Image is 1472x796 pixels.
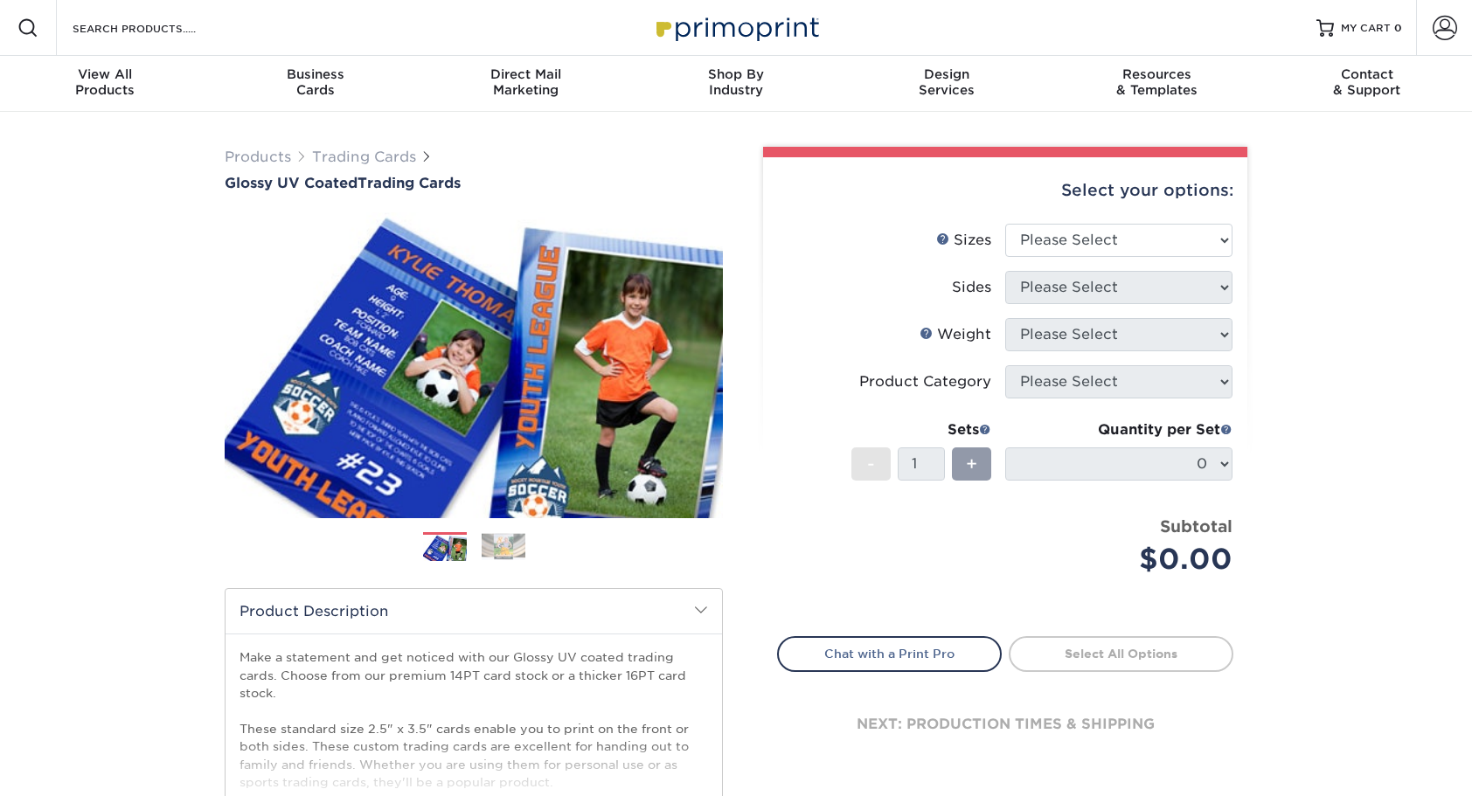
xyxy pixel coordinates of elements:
[920,324,991,345] div: Weight
[952,277,991,298] div: Sides
[211,56,421,112] a: BusinessCards
[936,230,991,251] div: Sizes
[777,636,1002,671] a: Chat with a Print Pro
[841,66,1052,82] span: Design
[423,533,467,564] img: Trading Cards 01
[966,451,977,477] span: +
[649,9,823,46] img: Primoprint
[1009,636,1233,671] a: Select All Options
[631,66,842,98] div: Industry
[1261,56,1472,112] a: Contact& Support
[1052,56,1262,112] a: Resources& Templates
[420,56,631,112] a: Direct MailMarketing
[225,149,291,165] a: Products
[777,672,1233,777] div: next: production times & shipping
[1052,66,1262,82] span: Resources
[211,66,421,98] div: Cards
[867,451,875,477] span: -
[777,157,1233,224] div: Select your options:
[482,533,525,560] img: Trading Cards 02
[1018,538,1232,580] div: $0.00
[226,589,722,633] h2: Product Description
[420,66,631,82] span: Direct Mail
[1160,516,1232,536] strong: Subtotal
[631,66,842,82] span: Shop By
[631,56,842,112] a: Shop ByIndustry
[851,419,991,440] div: Sets
[841,56,1052,112] a: DesignServices
[1261,66,1472,82] span: Contact
[841,66,1052,98] div: Services
[225,193,723,537] img: Glossy UV Coated 01
[71,17,241,38] input: SEARCH PRODUCTS.....
[1341,21,1391,36] span: MY CART
[225,175,723,191] a: Glossy UV CoatedTrading Cards
[211,66,421,82] span: Business
[1394,22,1402,34] span: 0
[1005,419,1232,440] div: Quantity per Set
[225,175,723,191] h1: Trading Cards
[225,175,358,191] span: Glossy UV Coated
[1261,66,1472,98] div: & Support
[312,149,416,165] a: Trading Cards
[859,371,991,392] div: Product Category
[420,66,631,98] div: Marketing
[1052,66,1262,98] div: & Templates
